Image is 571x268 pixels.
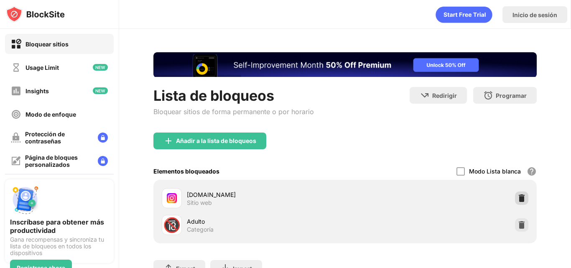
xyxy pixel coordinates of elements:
[11,62,21,73] img: time-usage-off.svg
[98,133,108,143] img: lock-menu.svg
[11,39,21,49] img: block-on.svg
[93,87,108,94] img: new-icon.svg
[176,138,256,144] div: Añadir a la lista de bloqueos
[98,156,108,166] img: lock-menu.svg
[93,64,108,71] img: new-icon.svg
[11,86,21,96] img: insights-off.svg
[25,130,91,145] div: Protección de contraseñas
[153,168,219,175] div: Elementos bloqueados
[436,6,492,23] div: animation
[432,92,457,99] div: Redirigir
[512,11,557,18] div: Inicio de sesión
[153,107,314,116] div: Bloquear sitios de forma permanente o por horario
[10,218,109,235] div: Inscríbase para obtener más productividad
[187,226,214,233] div: Categoría
[25,154,91,168] div: Página de bloques personalizados
[153,52,537,77] iframe: Banner
[469,168,521,175] div: Modo Lista blanca
[187,190,345,199] div: [DOMAIN_NAME]
[25,87,49,94] div: Insights
[25,64,59,71] div: Usage Limit
[496,92,527,99] div: Programar
[11,133,21,143] img: password-protection-off.svg
[25,41,69,48] div: Bloquear sitios
[163,217,181,234] div: 🔞
[153,87,314,104] div: Lista de bloqueos
[167,193,177,203] img: favicons
[10,236,109,256] div: Gana recompensas y sincroniza tu lista de bloqueos en todos los dispositivos
[11,109,21,120] img: focus-off.svg
[25,111,76,118] div: Modo de enfoque
[10,184,40,214] img: push-signup.svg
[187,217,345,226] div: Adulto
[6,6,65,23] img: logo-blocksite.svg
[11,156,21,166] img: customize-block-page-off.svg
[187,199,212,207] div: Sitio web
